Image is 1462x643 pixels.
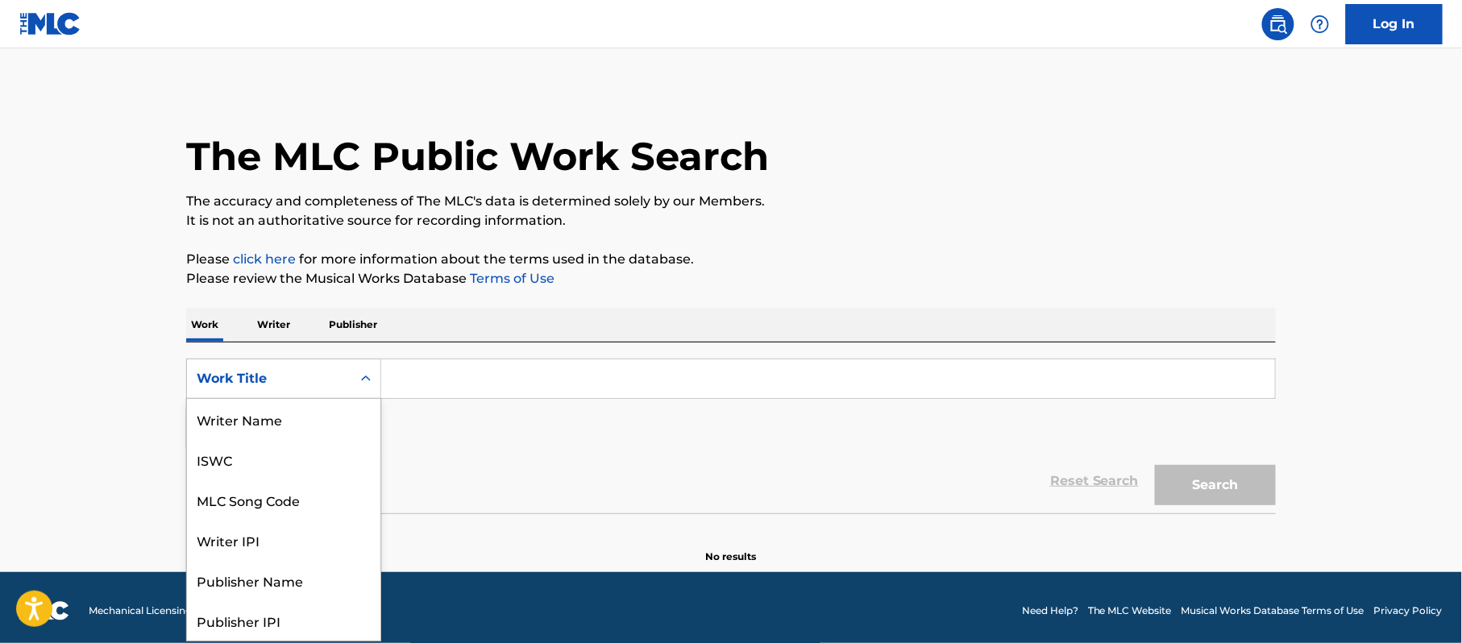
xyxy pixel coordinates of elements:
div: Help [1304,8,1336,40]
form: Search Form [186,359,1276,513]
div: Writer IPI [187,520,380,560]
div: Publisher Name [187,560,380,600]
div: Writer Name [187,399,380,439]
a: Log In [1346,4,1443,44]
div: Publisher IPI [187,600,380,641]
a: Terms of Use [467,271,554,286]
h1: The MLC Public Work Search [186,132,769,180]
span: Mechanical Licensing Collective © 2025 [89,604,276,618]
p: Work [186,308,223,342]
p: Please review the Musical Works Database [186,269,1276,288]
a: click here [233,251,296,267]
div: ISWC [187,439,380,479]
img: search [1269,15,1288,34]
img: help [1310,15,1330,34]
p: Writer [252,308,295,342]
p: It is not an authoritative source for recording information. [186,211,1276,230]
p: The accuracy and completeness of The MLC's data is determined solely by our Members. [186,192,1276,211]
p: No results [706,530,757,564]
a: Need Help? [1022,604,1078,618]
img: MLC Logo [19,12,81,35]
a: The MLC Website [1088,604,1172,618]
a: Public Search [1262,8,1294,40]
p: Please for more information about the terms used in the database. [186,250,1276,269]
div: MLC Song Code [187,479,380,520]
p: Publisher [324,308,382,342]
a: Musical Works Database Terms of Use [1182,604,1364,618]
a: Privacy Policy [1374,604,1443,618]
div: Work Title [197,369,342,388]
